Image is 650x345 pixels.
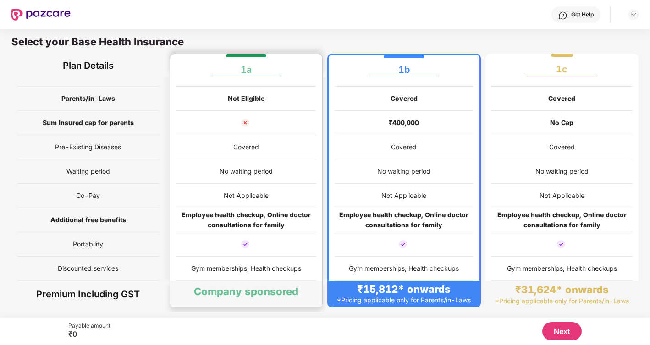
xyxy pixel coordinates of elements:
div: Covered [233,142,259,152]
div: Gym memberships, Health checkups [507,263,617,274]
div: Not Eligible [228,93,264,104]
img: cover_tick.svg [556,239,567,250]
span: Discounted services [58,260,118,277]
div: ₹0 [68,329,110,339]
div: Not Applicable [540,191,584,201]
div: No waiting period [377,166,430,176]
div: Get Help [571,11,594,18]
div: 1a [241,57,252,75]
div: Covered [549,142,575,152]
div: Covered [391,142,417,152]
img: not_cover_cross.svg [240,117,251,128]
img: svg+xml;base64,PHN2ZyBpZD0iRHJvcGRvd24tMzJ4MzIiIHhtbG5zPSJodHRwOi8vd3d3LnczLm9yZy8yMDAwL3N2ZyIgd2... [630,11,637,18]
span: Waiting period [66,163,110,180]
div: Employee health checkup, Online doctor consultations for family [335,210,474,230]
button: Next [542,322,582,340]
div: Not Applicable [224,191,269,201]
span: Parents/in-Laws [61,90,115,107]
div: 1c [556,56,567,75]
div: Covered [391,93,418,104]
img: New Pazcare Logo [11,9,71,21]
span: Sum Insured cap for parents [43,114,134,131]
div: *Pricing applicable only for Parents/in-Laws [337,296,471,304]
div: Gym memberships, Health checkups [349,263,459,274]
div: Employee health checkup, Online doctor consultations for family [491,210,633,230]
div: Covered [548,93,575,104]
span: Co-Pay [76,187,100,204]
span: Portability [73,235,103,253]
div: Select your Base Health Insurance [11,35,639,54]
div: No waiting period [220,166,273,176]
div: ₹31,624* onwards [515,283,609,296]
img: cover_tick.svg [397,239,408,250]
div: Employee health checkup, Online doctor consultations for family [176,210,317,230]
div: Payable amount [68,322,110,329]
div: *Pricing applicable only for Parents/in-Laws [495,296,629,305]
div: ₹15,812* onwards [357,283,451,296]
div: ₹400,000 [389,118,419,128]
div: No Cap [550,118,573,128]
div: Company sponsored [194,285,298,298]
div: Gym memberships, Health checkups [191,263,301,274]
div: 1b [398,57,410,75]
div: Not Applicable [381,191,426,201]
div: No waiting period [535,166,589,176]
span: Additional free benefits [50,211,126,229]
img: svg+xml;base64,PHN2ZyBpZD0iSGVscC0zMngzMiIgeG1sbnM9Imh0dHA6Ly93d3cudzMub3JnLzIwMDAvc3ZnIiB3aWR0aD... [558,11,567,20]
span: Pre-Existing Diseases [55,138,121,156]
div: Premium Including GST [17,281,159,307]
div: Plan Details [17,54,159,77]
img: cover_tick.svg [240,239,251,250]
